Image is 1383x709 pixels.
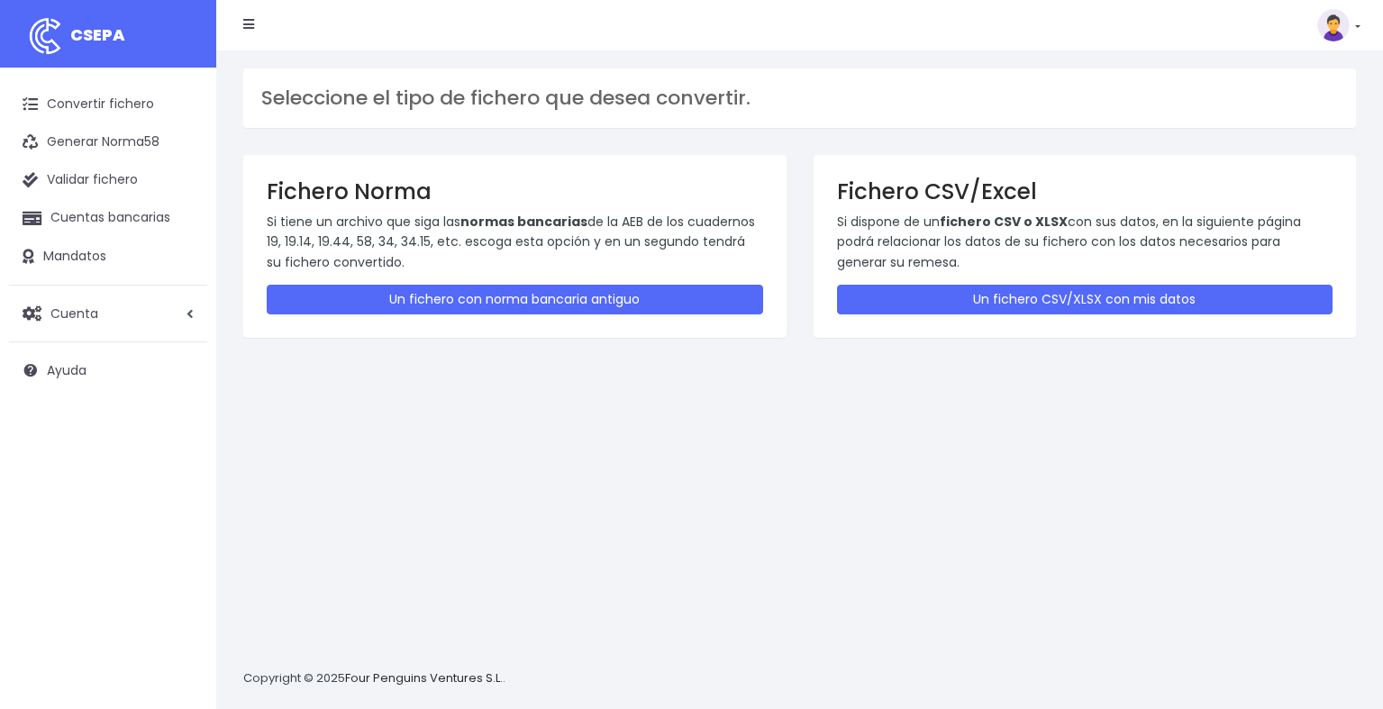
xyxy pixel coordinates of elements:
[50,304,98,322] span: Cuenta
[837,285,1333,314] a: Un fichero CSV/XLSX con mis datos
[47,361,86,379] span: Ayuda
[70,23,125,46] span: CSEPA
[261,86,1338,110] h3: Seleccione el tipo de fichero que desea convertir.
[243,669,505,688] p: Copyright © 2025 .
[837,212,1333,272] p: Si dispone de un con sus datos, en la siguiente página podrá relacionar los datos de su fichero c...
[1317,9,1350,41] img: profile
[23,14,68,59] img: logo
[9,295,207,332] a: Cuenta
[460,213,587,231] strong: normas bancarias
[9,86,207,123] a: Convertir fichero
[9,161,207,199] a: Validar fichero
[9,199,207,237] a: Cuentas bancarias
[345,669,503,686] a: Four Penguins Ventures S.L.
[267,285,763,314] a: Un fichero con norma bancaria antiguo
[940,213,1068,231] strong: fichero CSV o XLSX
[267,178,763,205] h3: Fichero Norma
[9,238,207,276] a: Mandatos
[267,212,763,272] p: Si tiene un archivo que siga las de la AEB de los cuadernos 19, 19.14, 19.44, 58, 34, 34.15, etc....
[837,178,1333,205] h3: Fichero CSV/Excel
[9,351,207,389] a: Ayuda
[9,123,207,161] a: Generar Norma58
